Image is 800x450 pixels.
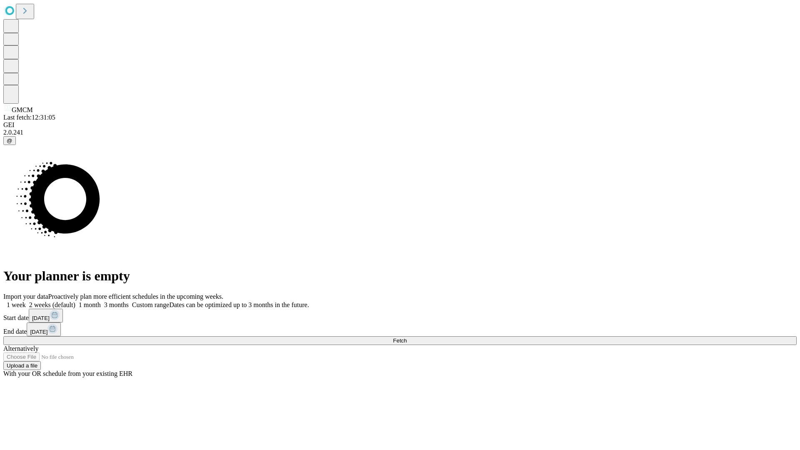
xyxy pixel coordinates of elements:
[3,268,797,284] h1: Your planner is empty
[3,293,48,300] span: Import your data
[7,137,12,144] span: @
[12,106,33,113] span: GMCM
[3,361,41,370] button: Upload a file
[3,345,38,352] span: Alternatively
[48,293,223,300] span: Proactively plan more efficient schedules in the upcoming weeks.
[3,309,797,322] div: Start date
[3,370,132,377] span: With your OR schedule from your existing EHR
[3,322,797,336] div: End date
[29,309,63,322] button: [DATE]
[79,301,101,308] span: 1 month
[30,329,47,335] span: [DATE]
[32,315,50,321] span: [DATE]
[104,301,129,308] span: 3 months
[27,322,61,336] button: [DATE]
[3,136,16,145] button: @
[3,129,797,136] div: 2.0.241
[3,121,797,129] div: GEI
[393,337,407,344] span: Fetch
[132,301,169,308] span: Custom range
[169,301,309,308] span: Dates can be optimized up to 3 months in the future.
[7,301,26,308] span: 1 week
[3,336,797,345] button: Fetch
[29,301,75,308] span: 2 weeks (default)
[3,114,55,121] span: Last fetch: 12:31:05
